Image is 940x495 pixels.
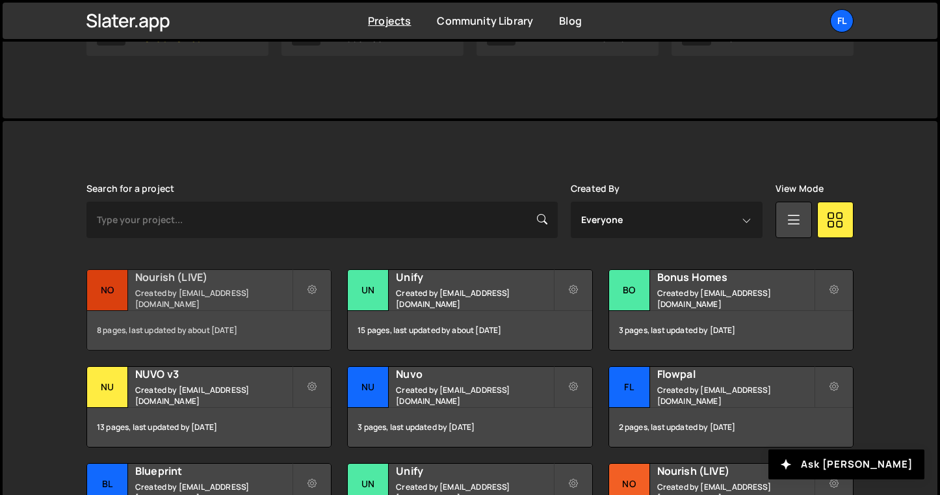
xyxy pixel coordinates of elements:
[348,408,592,447] div: 3 pages, last updated by [DATE]
[135,288,292,310] small: Created by [EMAIL_ADDRESS][DOMAIN_NAME]
[138,33,202,44] p: Bonus Homes
[86,183,174,194] label: Search for a project
[608,269,854,351] a: Bo Bonus Homes Created by [EMAIL_ADDRESS][DOMAIN_NAME] 3 pages, last updated by [DATE]
[87,311,331,350] div: 8 pages, last updated by about [DATE]
[348,367,389,408] div: Nu
[609,311,853,350] div: 3 pages, last updated by [DATE]
[396,384,553,407] small: Created by [EMAIL_ADDRESS][DOMAIN_NAME]
[396,367,553,381] h2: Nuvo
[724,33,787,44] p: 10
[657,367,814,381] h2: Flowpal
[87,270,128,311] div: No
[396,288,553,310] small: Created by [EMAIL_ADDRESS][DOMAIN_NAME]
[135,367,292,381] h2: NUVO v3
[347,366,592,448] a: Nu Nuvo Created by [EMAIL_ADDRESS][DOMAIN_NAME] 3 pages, last updated by [DATE]
[601,33,625,44] span: 0 / 10
[768,449,924,479] button: Ask [PERSON_NAME]
[657,288,814,310] small: Created by [EMAIL_ADDRESS][DOMAIN_NAME]
[87,367,128,408] div: NU
[609,270,650,311] div: Bo
[135,384,292,407] small: Created by [EMAIL_ADDRESS][DOMAIN_NAME]
[135,464,292,478] h2: Blueprint
[609,408,853,447] div: 2 pages, last updated by [DATE]
[87,408,331,447] div: 13 pages, last updated by [DATE]
[86,202,558,238] input: Type your project...
[368,14,411,28] a: Projects
[830,9,854,33] a: Fl
[657,464,814,478] h2: Nourish (LIVE)
[396,270,553,284] h2: Unify
[333,33,383,44] p: #10031793
[559,14,582,28] a: Blog
[657,270,814,284] h2: Bonus Homes
[657,384,814,407] small: Created by [EMAIL_ADDRESS][DOMAIN_NAME]
[609,367,650,408] div: Fl
[571,183,620,194] label: Created By
[86,269,332,351] a: No Nourish (LIVE) Created by [EMAIL_ADDRESS][DOMAIN_NAME] 8 pages, last updated by about [DATE]
[348,270,389,311] div: Un
[396,464,553,478] h2: Unify
[608,366,854,448] a: Fl Flowpal Created by [EMAIL_ADDRESS][DOMAIN_NAME] 2 pages, last updated by [DATE]
[437,14,533,28] a: Community Library
[135,270,292,284] h2: Nourish (LIVE)
[347,269,592,351] a: Un Unify Created by [EMAIL_ADDRESS][DOMAIN_NAME] 15 pages, last updated by about [DATE]
[776,183,824,194] label: View Mode
[348,311,592,350] div: 15 pages, last updated by about [DATE]
[86,366,332,448] a: NU NUVO v3 Created by [EMAIL_ADDRESS][DOMAIN_NAME] 13 pages, last updated by [DATE]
